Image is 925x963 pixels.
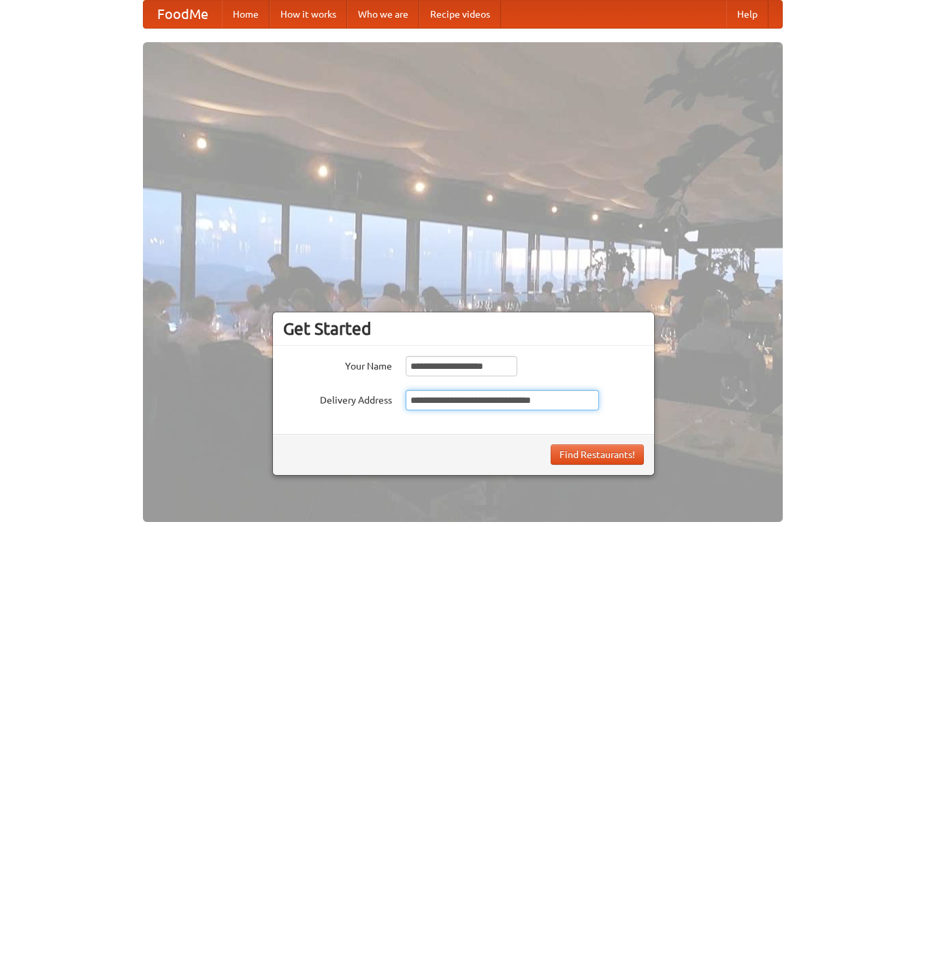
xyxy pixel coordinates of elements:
a: FoodMe [144,1,222,28]
label: Delivery Address [283,390,392,407]
label: Your Name [283,356,392,373]
a: Home [222,1,270,28]
button: Find Restaurants! [551,444,644,465]
a: Recipe videos [419,1,501,28]
a: How it works [270,1,347,28]
a: Help [726,1,768,28]
h3: Get Started [283,319,644,339]
a: Who we are [347,1,419,28]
